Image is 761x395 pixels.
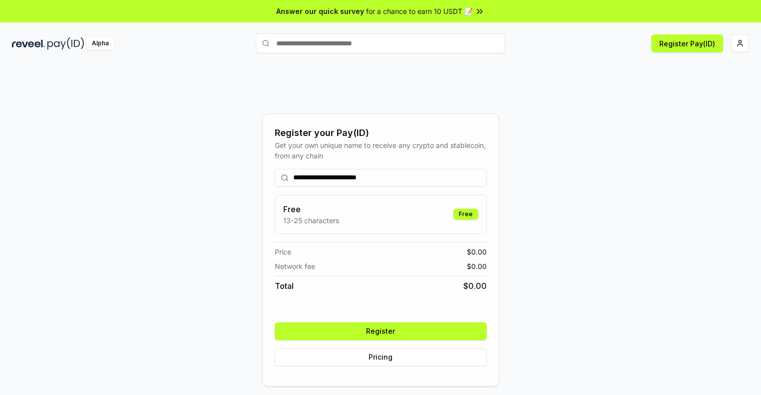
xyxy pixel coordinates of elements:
[283,215,339,226] p: 13-25 characters
[275,348,487,366] button: Pricing
[275,280,294,292] span: Total
[453,209,478,220] div: Free
[283,203,339,215] h3: Free
[275,140,487,161] div: Get your own unique name to receive any crypto and stablecoin, from any chain
[275,322,487,340] button: Register
[86,37,114,50] div: Alpha
[47,37,84,50] img: pay_id
[467,261,487,271] span: $ 0.00
[275,261,315,271] span: Network fee
[276,6,364,16] span: Answer our quick survey
[12,37,45,50] img: reveel_dark
[275,247,291,257] span: Price
[651,34,723,52] button: Register Pay(ID)
[463,280,487,292] span: $ 0.00
[275,126,487,140] div: Register your Pay(ID)
[467,247,487,257] span: $ 0.00
[366,6,473,16] span: for a chance to earn 10 USDT 📝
